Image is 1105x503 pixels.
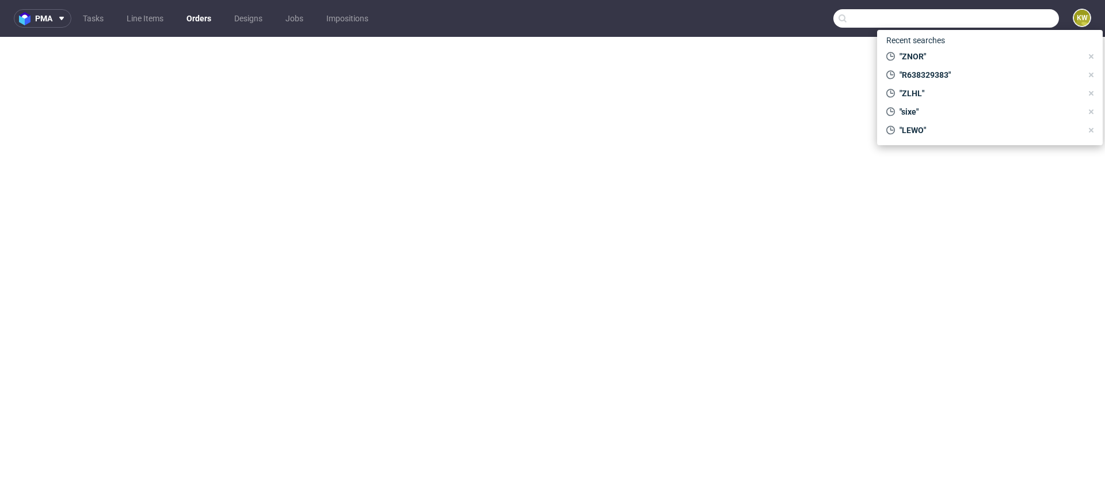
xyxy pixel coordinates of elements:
[120,9,170,28] a: Line Items
[895,124,1082,136] span: "LEWO"
[35,14,52,22] span: pma
[895,51,1082,62] span: "ZNOR"
[14,9,71,28] button: pma
[279,9,310,28] a: Jobs
[319,9,375,28] a: Impositions
[882,31,950,50] span: Recent searches
[76,9,110,28] a: Tasks
[227,9,269,28] a: Designs
[19,12,35,25] img: logo
[180,9,218,28] a: Orders
[895,88,1082,99] span: "ZLHL"
[895,106,1082,118] span: "sixe"
[1074,10,1090,26] figcaption: KW
[895,69,1082,81] span: "R638329383"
